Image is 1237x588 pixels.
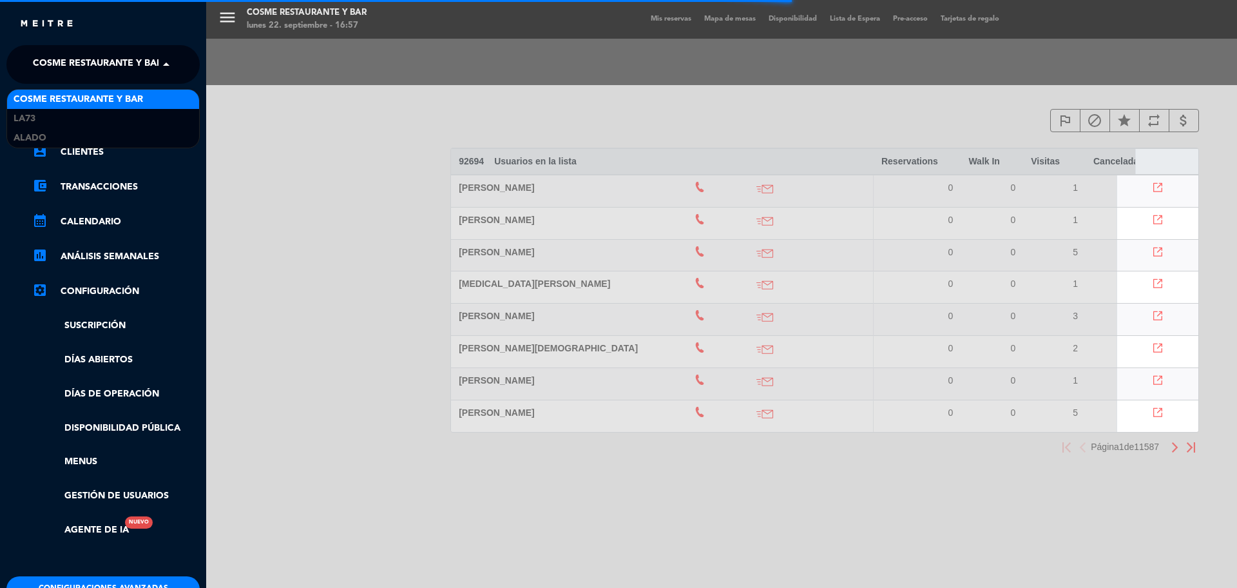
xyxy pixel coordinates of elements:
[32,282,48,298] i: settings_applications
[32,248,48,263] i: assessment
[32,387,200,402] a: Días de Operación
[14,131,46,146] span: Alado
[32,318,200,333] a: Suscripción
[32,179,200,195] a: account_balance_walletTransacciones
[32,144,200,160] a: account_boxClientes
[32,455,200,469] a: Menus
[32,178,48,193] i: account_balance_wallet
[32,143,48,159] i: account_box
[32,214,200,230] a: calendar_monthCalendario
[32,421,200,436] a: Disponibilidad pública
[33,51,162,78] span: Cosme Restaurante y Bar
[19,19,74,29] img: MEITRE
[32,249,200,264] a: assessmentANÁLISIS SEMANALES
[125,516,153,529] div: Nuevo
[32,489,200,504] a: Gestión de usuarios
[32,284,200,299] a: Configuración
[32,523,129,538] a: Agente de IANuevo
[14,112,35,126] span: LA73
[14,92,143,107] span: Cosme Restaurante y Bar
[32,353,200,367] a: Días abiertos
[32,213,48,228] i: calendar_month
